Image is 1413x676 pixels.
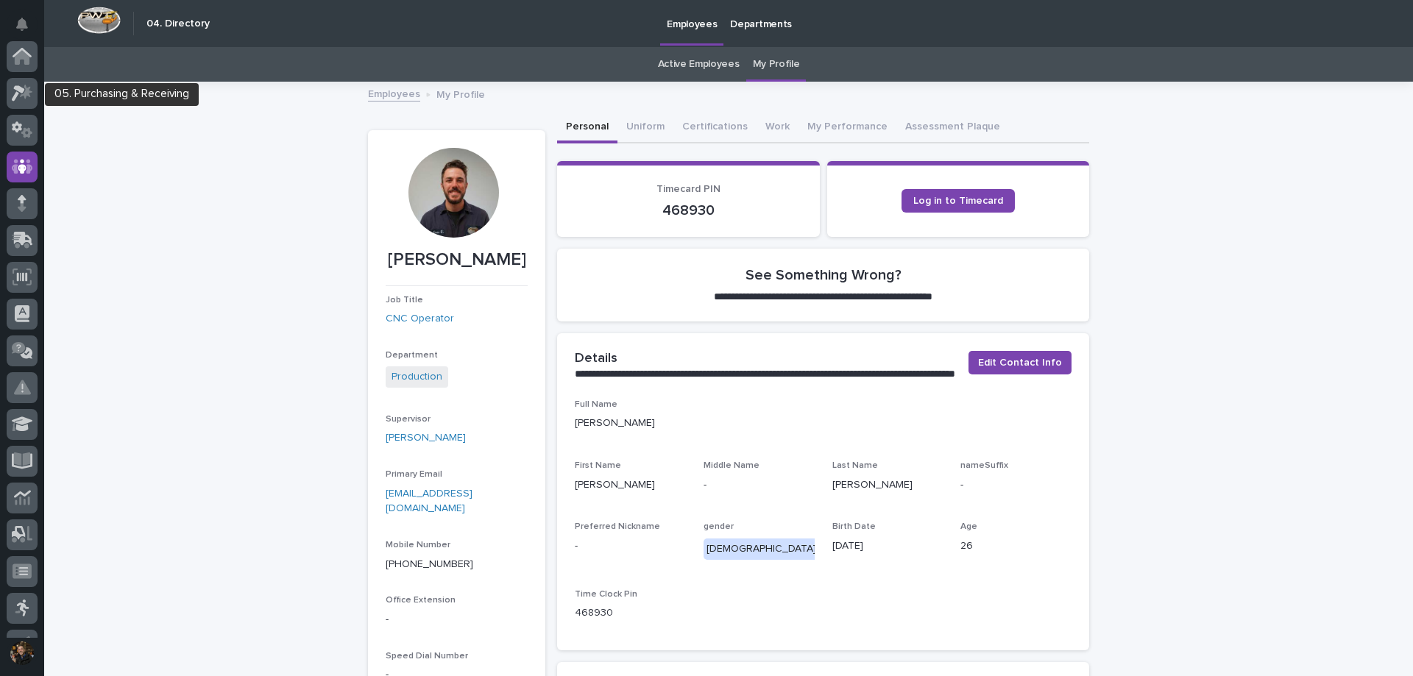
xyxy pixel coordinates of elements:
[960,477,1072,493] p: -
[832,461,878,470] span: Last Name
[704,461,759,470] span: Middle Name
[386,541,450,549] span: Mobile Number
[656,184,720,194] span: Timecard PIN
[386,596,456,605] span: Office Extension
[386,470,442,479] span: Primary Email
[386,430,466,446] a: [PERSON_NAME]
[386,351,438,360] span: Department
[575,590,637,599] span: Time Clock Pin
[436,85,485,102] p: My Profile
[658,47,740,82] a: Active Employees
[392,369,442,385] a: Production
[913,196,1003,206] span: Log in to Timecard
[575,351,617,367] h2: Details
[18,18,38,41] div: Notifications
[7,638,38,669] button: users-avatar
[704,538,819,560] div: [DEMOGRAPHIC_DATA]
[960,538,1072,554] p: 26
[77,7,121,34] img: Workspace Logo
[386,559,473,569] a: [PHONE_NUMBER]
[575,416,1072,431] p: [PERSON_NAME]
[575,522,660,531] span: Preferred Nickname
[386,296,423,305] span: Job Title
[960,522,977,531] span: Age
[386,488,472,514] a: [EMAIL_ADDRESS][DOMAIN_NAME]
[557,113,617,143] button: Personal
[902,189,1015,213] a: Log in to Timecard
[146,18,210,30] h2: 04. Directory
[896,113,1009,143] button: Assessment Plaque
[960,461,1008,470] span: nameSuffix
[386,249,528,271] p: [PERSON_NAME]
[704,477,815,493] p: -
[617,113,673,143] button: Uniform
[832,538,943,554] p: [DATE]
[968,351,1072,374] button: Edit Contact Info
[386,311,454,327] a: CNC Operator
[746,266,902,284] h2: See Something Wrong?
[386,652,468,661] span: Speed Dial Number
[575,461,621,470] span: First Name
[753,47,800,82] a: My Profile
[757,113,798,143] button: Work
[798,113,896,143] button: My Performance
[575,538,686,554] p: -
[7,9,38,40] button: Notifications
[978,355,1062,370] span: Edit Contact Info
[673,113,757,143] button: Certifications
[386,415,431,424] span: Supervisor
[575,477,686,493] p: [PERSON_NAME]
[704,522,734,531] span: gender
[832,522,876,531] span: Birth Date
[368,85,420,102] a: Employees
[386,612,528,627] p: -
[832,477,943,493] p: [PERSON_NAME]
[575,202,802,219] p: 468930
[575,605,686,621] p: 468930
[575,400,617,409] span: Full Name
